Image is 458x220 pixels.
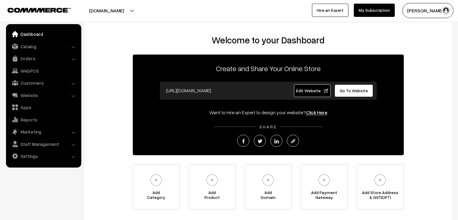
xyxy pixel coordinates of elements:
a: Apps [8,102,79,113]
span: Add Category [133,190,179,202]
span: Go To Website [340,88,368,93]
a: AddDomain [245,164,292,209]
a: Customers [8,77,79,88]
img: plus.svg [204,172,220,188]
a: Edit Website [294,84,331,97]
span: Add Payment Gateway [301,190,347,202]
a: Reports [8,114,79,125]
a: Add Store Address& GST(OPT) [357,164,404,209]
img: plus.svg [372,172,388,188]
img: plus.svg [148,172,164,188]
a: COMMMERCE [8,6,60,13]
button: [PERSON_NAME] [402,3,453,18]
a: Settings [8,151,79,162]
h2: Welcome to your Dashboard [90,35,446,46]
span: Add Store Address & GST(OPT) [357,190,403,202]
button: [DOMAIN_NAME] [68,3,145,18]
img: user [441,6,450,15]
p: Create and Share Your Online Store [133,63,404,74]
span: SHARE [256,124,280,129]
span: Add Domain [245,190,291,202]
span: Edit Website [296,88,328,93]
a: Go To Website [335,84,373,97]
a: Catalog [8,41,79,52]
a: My Subscription [354,4,395,17]
a: Hire an Expert [312,4,348,17]
a: AddProduct [189,164,236,209]
a: AddCategory [133,164,180,209]
a: Dashboard [8,29,79,39]
img: COMMMERCE [8,8,71,12]
a: Orders [8,53,79,64]
a: Add PaymentGateway [301,164,348,209]
span: Add Product [189,190,235,202]
a: Website [8,90,79,101]
div: Want to Hire an Expert to design your website? [133,109,404,116]
a: Staff Management [8,139,79,149]
img: plus.svg [260,172,276,188]
a: Click Here [306,109,327,115]
a: WebPOS [8,65,79,76]
img: plus.svg [316,172,332,188]
a: Marketing [8,126,79,137]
